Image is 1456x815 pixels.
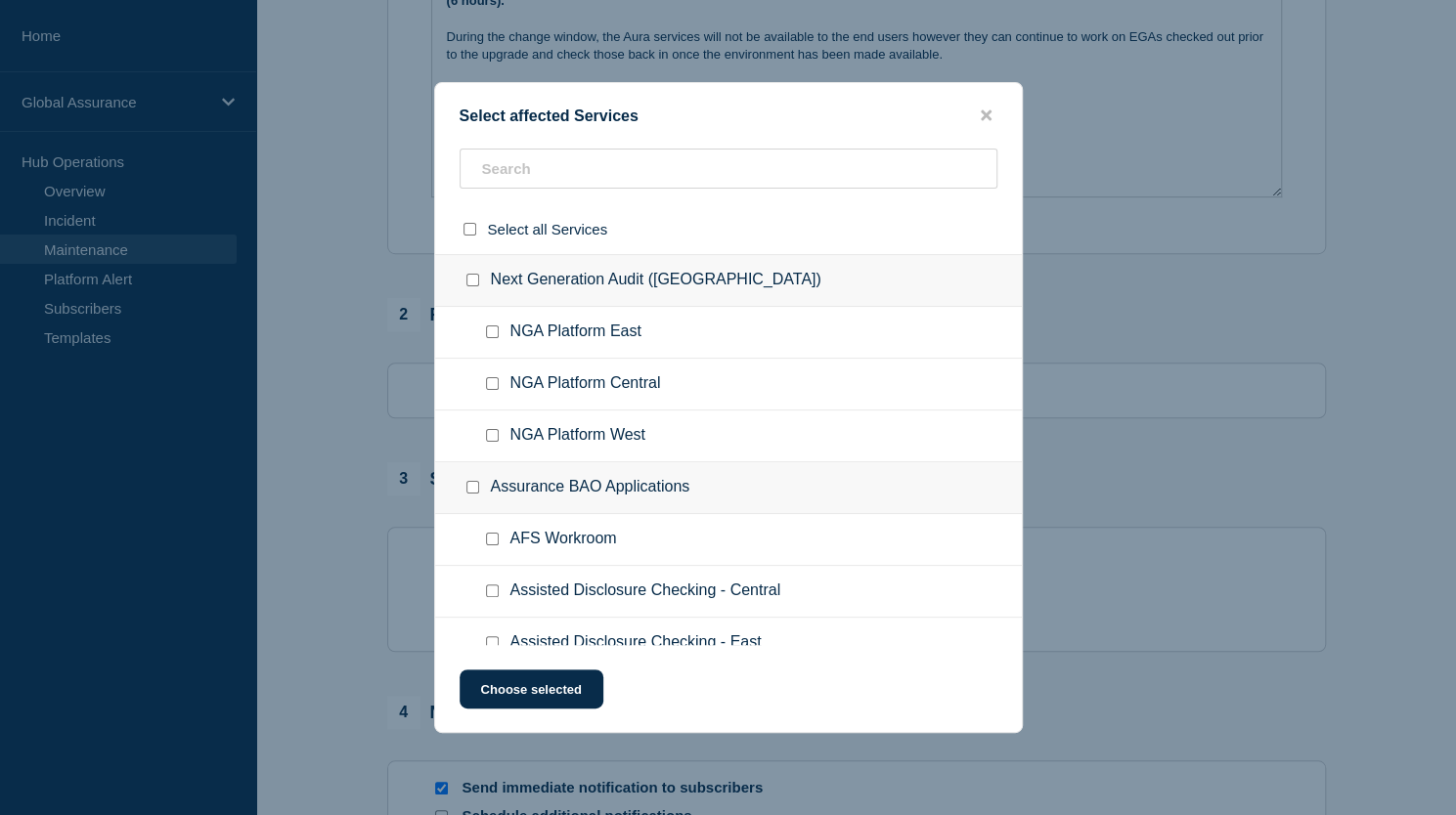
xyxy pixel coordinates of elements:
input: Assisted Disclosure Checking - Central checkbox [486,584,499,597]
span: Assisted Disclosure Checking - Central [510,581,781,601]
input: Search [460,149,997,189]
input: Assurance BAO Applications checkbox [466,481,479,493]
span: Select all Services [488,221,608,237]
input: NGA Platform Central checkbox [486,377,499,390]
input: NGA Platform East checkbox [486,325,499,338]
div: Select affected Services [435,107,1022,125]
span: NGA Platform Central [510,374,661,394]
span: Assisted Disclosure Checking - East [510,633,762,653]
span: NGA Platform East [510,322,641,342]
input: Assisted Disclosure Checking - East checkbox [486,636,499,649]
button: close button [975,107,997,125]
input: Next Generation Audit (NGA) checkbox [466,274,479,286]
input: select all checkbox [463,223,476,236]
div: Assurance BAO Applications [435,462,1022,514]
input: AFS Workroom checkbox [486,533,499,545]
button: Choose selected [460,669,603,708]
span: NGA Platform West [510,426,645,446]
input: NGA Platform West checkbox [486,429,499,442]
div: Next Generation Audit ([GEOGRAPHIC_DATA]) [435,254,1022,307]
span: AFS Workroom [510,530,617,549]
